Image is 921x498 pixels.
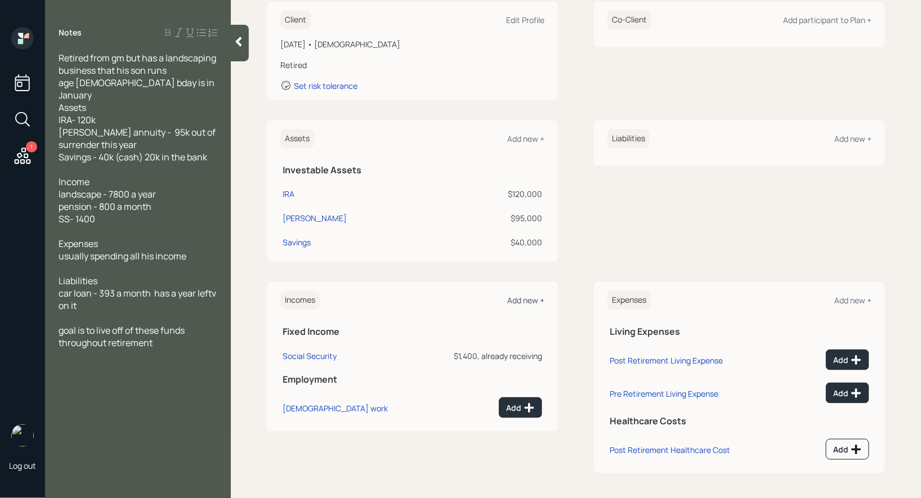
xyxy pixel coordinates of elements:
button: Add [499,397,542,418]
div: [DATE] • [DEMOGRAPHIC_DATA] [280,38,544,50]
div: Post Retirement Living Expense [610,355,723,366]
div: Post Retirement Healthcare Cost [610,445,730,455]
div: $95,000 [451,212,542,224]
label: Notes [59,27,82,38]
h6: Incomes [280,291,320,309]
span: goal is to live off of these funds throughout retirement [59,324,186,349]
button: Add [826,439,869,460]
div: Pre Retirement Living Expense [610,388,718,399]
div: Add new + [834,295,871,306]
div: 1 [26,141,37,152]
span: Expenses usually spending all his income [59,237,186,262]
div: [PERSON_NAME] [283,212,347,224]
h6: Expenses [607,291,651,309]
h6: Client [280,11,311,29]
img: treva-nostdahl-headshot.png [11,424,34,447]
div: Add [833,388,862,399]
div: Add new + [507,295,544,306]
div: Log out [9,460,36,471]
div: Add [833,444,862,455]
div: Add [833,355,862,366]
div: Social Security [283,351,337,361]
h5: Living Expenses [610,326,869,337]
h6: Assets [280,129,314,148]
div: Retired [280,59,544,71]
div: Add [506,402,535,414]
div: IRA [283,188,294,200]
h5: Fixed Income [283,326,542,337]
span: Retired from gm but has a landscaping business that his son runs age [DEMOGRAPHIC_DATA] bday is i... [59,52,218,163]
h6: Co-Client [607,11,651,29]
div: Set risk tolerance [294,80,357,91]
h5: Investable Assets [283,165,542,176]
div: Add new + [834,133,871,144]
h5: Employment [283,374,542,385]
h6: Liabilities [607,129,650,148]
div: Add participant to Plan + [783,15,871,25]
div: Edit Profile [506,15,544,25]
div: Add new + [507,133,544,144]
span: Income landscape - 7800 a year pension - 800 a month SS- 1400 [59,176,156,225]
h5: Healthcare Costs [610,416,869,427]
span: Liabilities car loan - 393 a month has a year leftv on it [59,275,218,312]
div: [DEMOGRAPHIC_DATA] work [283,403,388,414]
div: $1,400, already receiving [426,350,542,362]
button: Add [826,349,869,370]
div: $40,000 [451,236,542,248]
div: $120,000 [451,188,542,200]
div: Savings [283,236,311,248]
button: Add [826,383,869,403]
